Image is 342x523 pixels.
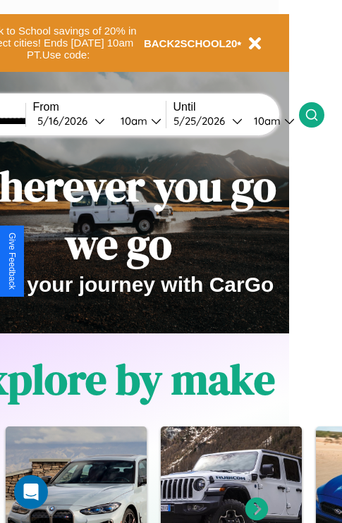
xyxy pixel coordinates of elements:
[33,101,166,113] label: From
[14,475,48,509] div: Open Intercom Messenger
[37,114,94,128] div: 5 / 16 / 2026
[173,101,299,113] label: Until
[114,114,151,128] div: 10am
[243,113,299,128] button: 10am
[33,113,109,128] button: 5/16/2026
[247,114,284,128] div: 10am
[144,37,238,49] b: BACK2SCHOOL20
[7,233,17,290] div: Give Feedback
[109,113,166,128] button: 10am
[173,114,232,128] div: 5 / 25 / 2026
